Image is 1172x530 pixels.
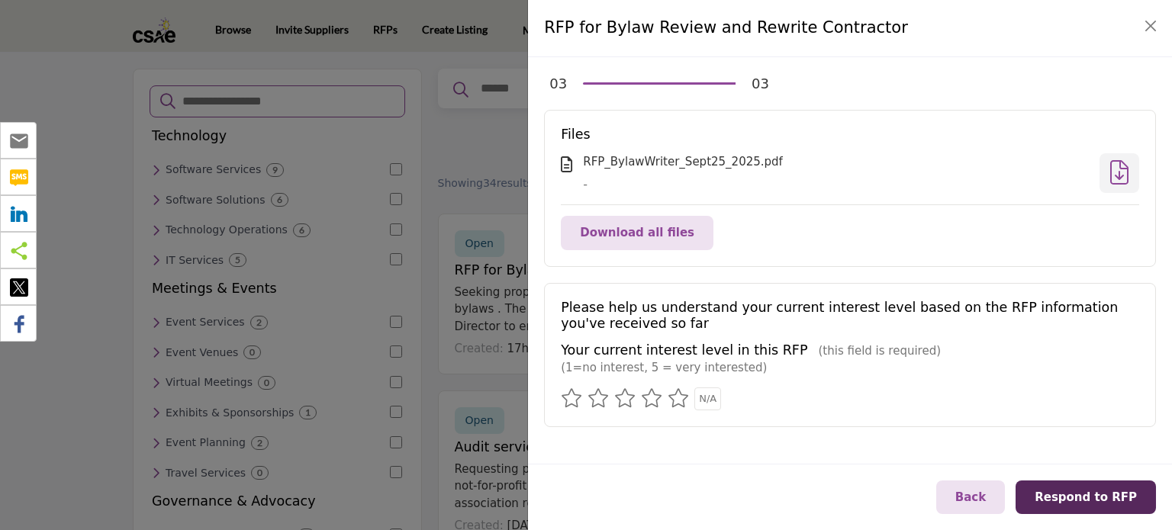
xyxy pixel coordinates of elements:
div: 03 [752,73,769,94]
h5: Please help us understand your current interest level based on the RFP information you've receive... [561,300,1139,332]
span: (this field is required) [818,344,941,358]
h5: Your current interest level in this RFP [561,342,807,358]
button: Download all files [561,216,713,250]
span: Respond to RFP [1035,490,1137,504]
span: N/A [699,393,716,404]
h5: Files [561,127,1139,143]
span: - [583,177,588,191]
span: Download all files [580,226,694,239]
button: Back [936,480,1005,515]
h4: RFP for Bylaw Review and Rewrite Contractor [544,16,908,40]
span: Back [955,490,986,504]
button: Respond to RFP [1016,480,1156,515]
button: Close [1140,15,1161,37]
span: (1=no interest, 5 = very interested) [561,361,767,374]
div: RFP_BylawWriter_Sept25_2025.pdf [583,153,1089,171]
div: 03 [549,73,567,94]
